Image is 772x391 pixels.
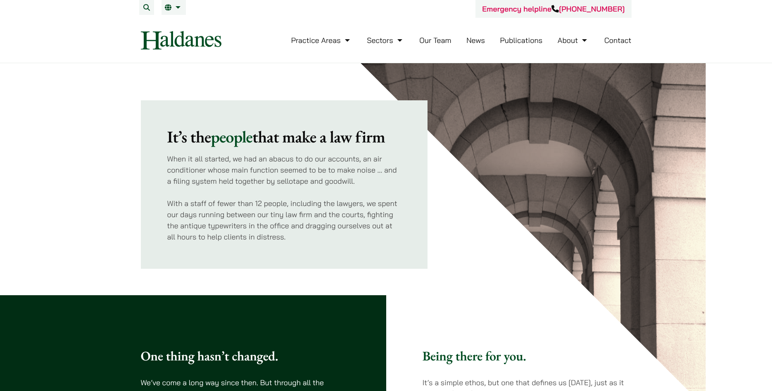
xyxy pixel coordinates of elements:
h2: It’s the that make a law firm [167,127,401,147]
p: When it all started, we had an abacus to do our accounts, an air conditioner whose main function ... [167,153,401,187]
p: With a staff of fewer than 12 people, including the lawyers, we spent our days running between ou... [167,198,401,242]
h3: Being there for you. [423,348,632,364]
a: Publications [500,36,543,45]
h3: One thing hasn’t changed. [141,348,350,364]
img: Logo of Haldanes [141,31,221,50]
a: Sectors [367,36,404,45]
mark: people [211,126,253,147]
a: EN [165,4,183,11]
a: Our Team [419,36,451,45]
a: Practice Areas [291,36,352,45]
a: About [558,36,589,45]
a: Contact [604,36,632,45]
a: Emergency helpline[PHONE_NUMBER] [482,4,625,14]
a: News [466,36,485,45]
